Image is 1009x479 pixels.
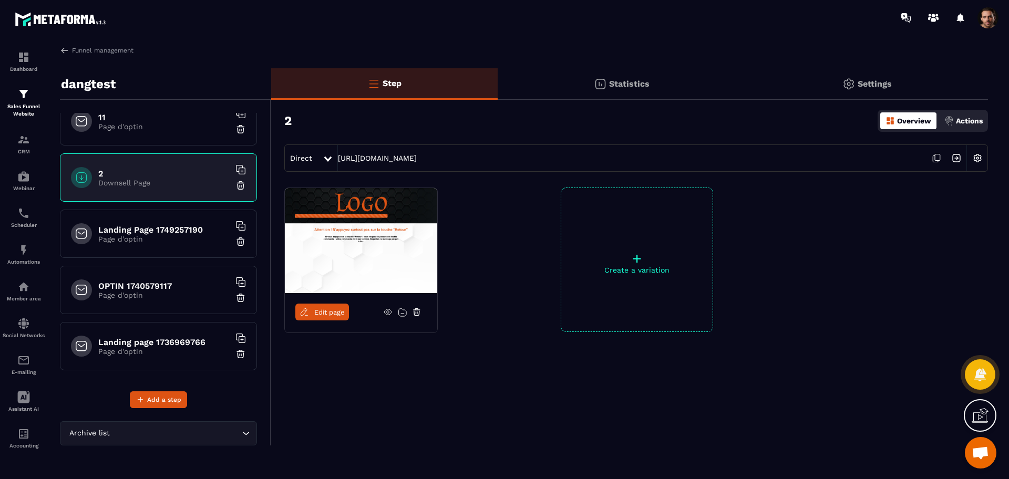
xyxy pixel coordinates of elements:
[3,309,45,346] a: social-networksocial-networkSocial Networks
[3,222,45,228] p: Scheduler
[98,112,230,122] h6: 11
[60,46,133,55] a: Funnel management
[17,207,30,220] img: scheduler
[944,116,954,126] img: actions.d6e523a2.png
[17,317,30,330] img: social-network
[98,179,230,187] p: Downsell Page
[3,126,45,162] a: formationformationCRM
[60,421,257,445] div: Search for option
[338,154,417,162] a: [URL][DOMAIN_NAME]
[61,74,116,95] p: dangtest
[3,199,45,236] a: schedulerschedulerScheduler
[17,280,30,293] img: automations
[98,291,230,299] p: Page d'optin
[112,428,240,439] input: Search for option
[609,79,650,89] p: Statistics
[946,148,966,168] img: arrow-next.bcc2205e.svg
[17,88,30,100] img: formation
[3,66,45,72] p: Dashboard
[17,170,30,183] img: automations
[3,369,45,375] p: E-mailing
[3,80,45,126] a: formationformationSales Funnel Website
[235,180,246,191] img: trash
[17,244,30,256] img: automations
[98,347,230,356] p: Page d'optin
[235,293,246,303] img: trash
[295,304,349,320] a: Edit page
[3,296,45,301] p: Member area
[17,133,30,146] img: formation
[561,251,713,266] p: +
[67,428,112,439] span: Archive list
[285,188,437,293] img: image
[367,77,380,90] img: bars-o.4a397970.svg
[15,9,109,29] img: logo
[284,113,292,128] h3: 2
[3,346,45,383] a: emailemailE-mailing
[3,383,45,420] a: Assistant AI
[98,122,230,131] p: Page d'optin
[3,185,45,191] p: Webinar
[290,154,312,162] span: Direct
[3,443,45,449] p: Accounting
[98,337,230,347] h6: Landing page 1736969766
[897,117,931,125] p: Overview
[965,437,996,468] div: Mở cuộc trò chuyện
[98,281,230,291] h6: OPTIN 1740579117
[17,428,30,440] img: accountant
[17,354,30,367] img: email
[235,124,246,134] img: trash
[956,117,983,125] p: Actions
[147,394,181,405] span: Add a step
[858,79,892,89] p: Settings
[3,162,45,199] a: automationsautomationsWebinar
[3,420,45,456] a: accountantaccountantAccounting
[98,235,230,243] p: Page d'optin
[3,43,45,80] a: formationformationDashboard
[842,78,855,90] img: setting-gr.5f69749f.svg
[3,236,45,273] a: automationsautomationsAutomations
[3,406,45,412] p: Assistant AI
[98,169,230,179] h6: 2
[3,103,45,118] p: Sales Funnel Website
[383,78,401,88] p: Step
[235,236,246,247] img: trash
[235,349,246,359] img: trash
[98,225,230,235] h6: Landing Page 1749257190
[3,332,45,338] p: Social Networks
[886,116,895,126] img: dashboard-orange.40269519.svg
[60,46,69,55] img: arrow
[17,51,30,64] img: formation
[594,78,606,90] img: stats.20deebd0.svg
[314,308,345,316] span: Edit page
[130,391,187,408] button: Add a step
[561,266,713,274] p: Create a variation
[3,273,45,309] a: automationsautomationsMember area
[3,149,45,154] p: CRM
[3,259,45,265] p: Automations
[967,148,987,168] img: setting-w.858f3a88.svg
